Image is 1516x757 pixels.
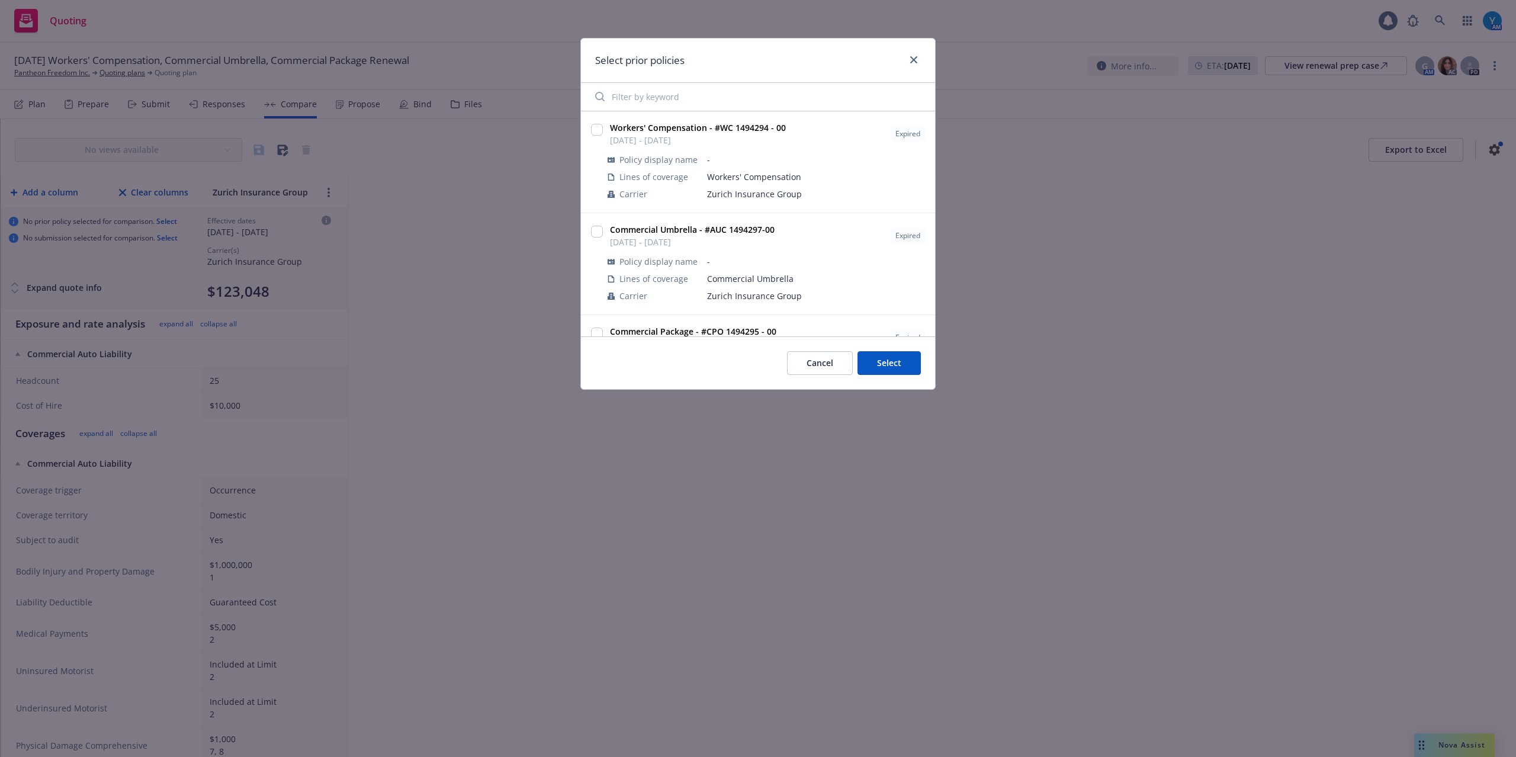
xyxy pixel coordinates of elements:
span: [DATE] - [DATE] [610,236,775,248]
span: [DATE] - [DATE] [610,134,786,146]
h1: Select prior policies [595,53,685,68]
span: Policy display name [619,255,698,268]
span: Carrier [619,290,647,302]
span: Expired [895,129,920,139]
span: Zurich Insurance Group [707,290,925,302]
strong: Commercial Umbrella - #AUC 1494297-00 [610,224,775,235]
a: close [907,53,921,67]
span: - [707,255,925,268]
span: Expired [895,332,920,343]
strong: Commercial Package - #CPO 1494295 - 00 [610,326,776,337]
strong: Workers' Compensation - #WC 1494294 - 00 [610,122,786,133]
button: Cancel [787,351,853,375]
input: Filter by keyword [588,85,928,108]
span: Carrier [619,188,647,200]
span: Policy display name [619,153,698,166]
span: Lines of coverage [619,272,688,285]
span: Commercial Umbrella [707,272,925,285]
span: Zurich Insurance Group [707,188,925,200]
span: Expired [895,230,920,241]
span: Lines of coverage [619,171,688,183]
span: Workers' Compensation [707,171,925,183]
button: Select [857,351,921,375]
span: - [707,153,925,166]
